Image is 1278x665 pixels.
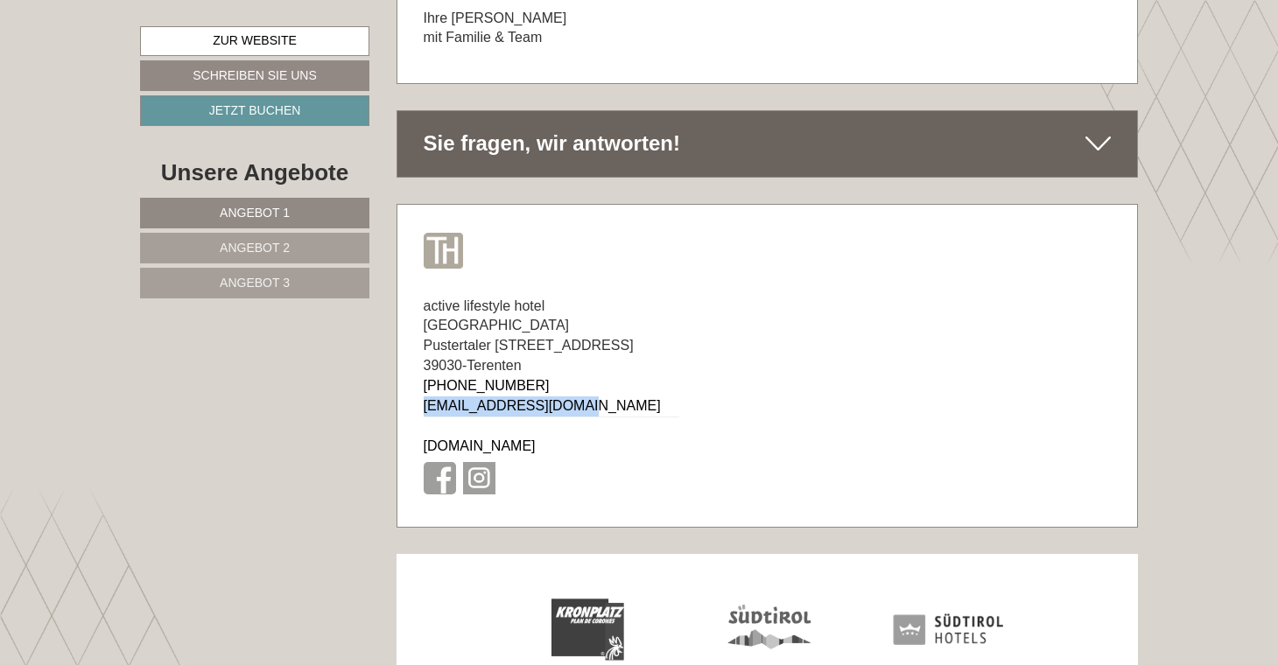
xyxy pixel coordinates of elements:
a: [DOMAIN_NAME] [424,438,536,453]
span: 39030 [424,358,463,373]
a: [PHONE_NUMBER] [424,378,550,393]
span: Terenten [467,358,521,373]
span: active lifestyle hotel [GEOGRAPHIC_DATA] [424,298,570,333]
a: [EMAIL_ADDRESS][DOMAIN_NAME] [424,398,661,413]
a: Zur Website [140,26,369,56]
span: Angebot 2 [220,241,290,255]
a: Schreiben Sie uns [140,60,369,91]
span: Pustertaler [STREET_ADDRESS] [424,338,634,353]
div: Unsere Angebote [140,157,369,189]
span: Angebot 3 [220,276,290,290]
div: Sie fragen, wir antworten! [397,111,1138,176]
a: Jetzt buchen [140,95,369,126]
span: Angebot 1 [220,206,290,220]
div: - [397,270,706,528]
p: Ihre [PERSON_NAME] mit Familie & Team [424,9,1112,49]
